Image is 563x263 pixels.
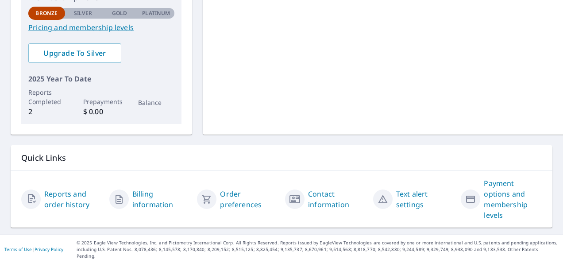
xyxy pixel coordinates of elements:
a: Billing information [132,189,190,210]
a: Privacy Policy [35,246,63,252]
a: Pricing and membership levels [28,22,174,33]
p: Reports Completed [28,88,65,106]
p: | [4,247,63,252]
a: Order preferences [220,189,278,210]
p: Platinum [142,9,170,17]
a: Text alert settings [396,189,454,210]
p: Silver [74,9,93,17]
a: Reports and order history [44,189,102,210]
p: $ 0.00 [83,106,120,117]
a: Payment options and membership levels [484,178,542,220]
p: Prepayments [83,97,120,106]
p: 2025 Year To Date [28,73,174,84]
p: Bronze [35,9,58,17]
p: Gold [112,9,127,17]
a: Contact information [308,189,366,210]
p: Quick Links [21,152,542,163]
p: 2 [28,106,65,117]
a: Upgrade To Silver [28,43,121,63]
p: Balance [138,98,175,107]
p: © 2025 Eagle View Technologies, Inc. and Pictometry International Corp. All Rights Reserved. Repo... [77,240,559,259]
a: Terms of Use [4,246,32,252]
span: Upgrade To Silver [35,48,114,58]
